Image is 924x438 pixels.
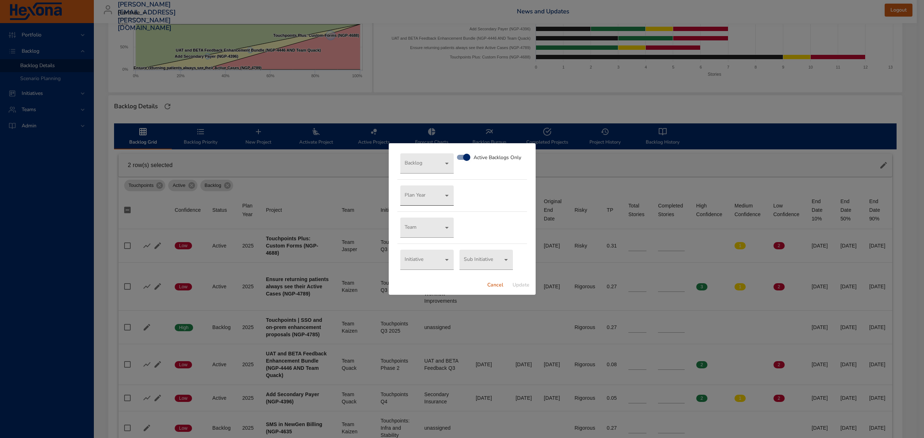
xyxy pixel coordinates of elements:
[487,281,504,290] span: Cancel
[400,185,454,206] div: ​
[400,218,454,238] div: ​
[400,250,454,270] div: ​
[459,250,513,270] div: ​
[484,279,507,292] button: Cancel
[474,154,521,161] span: Active Backlogs Only
[400,153,454,174] div: Touchpoints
